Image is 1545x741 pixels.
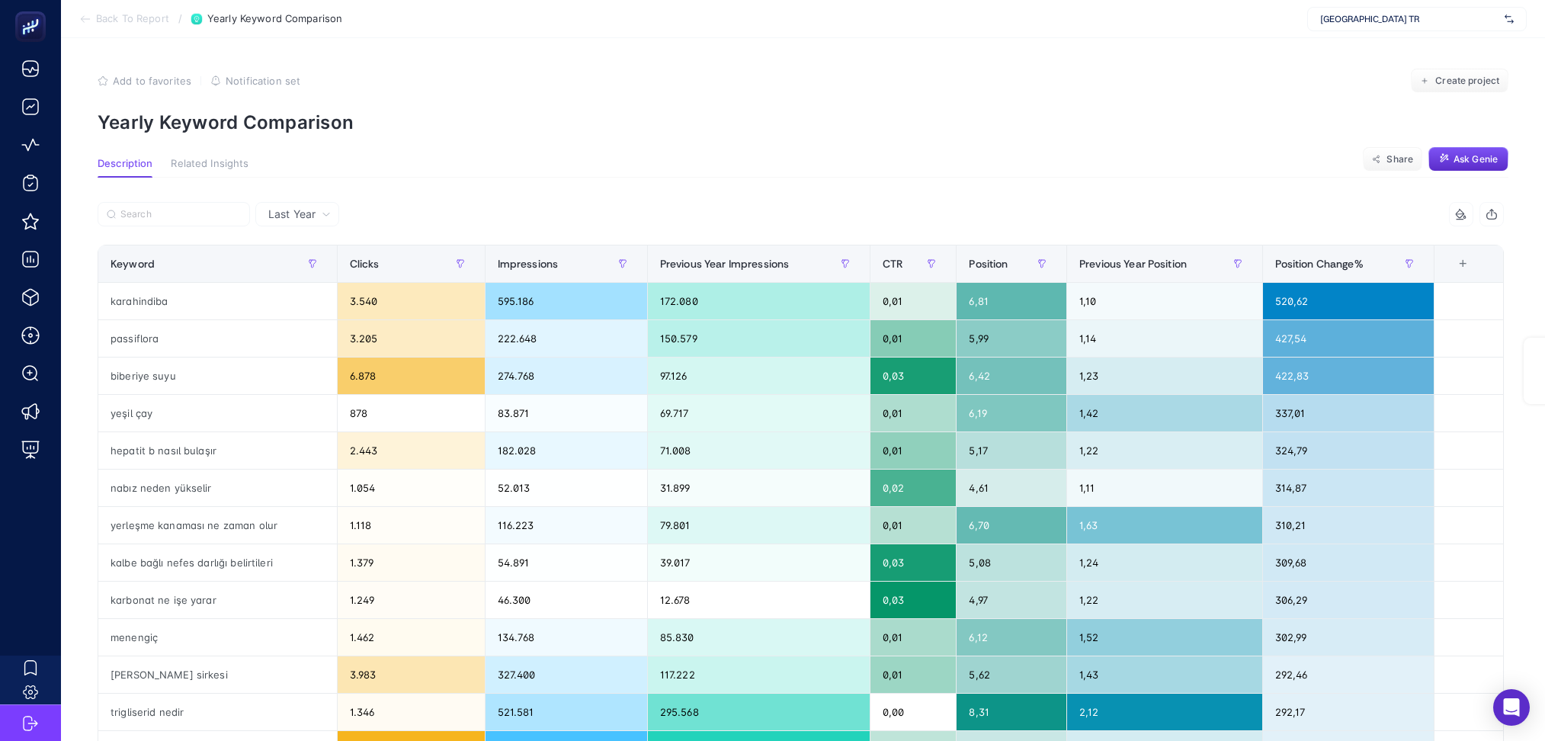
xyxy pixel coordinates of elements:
[98,158,152,178] button: Description
[957,619,1066,656] div: 6,12
[957,283,1066,319] div: 6,81
[957,582,1066,618] div: 4,97
[1411,69,1508,93] button: Create project
[1067,582,1262,618] div: 1,22
[338,619,485,656] div: 1.462
[648,656,870,693] div: 117.222
[171,158,248,170] span: Related Insights
[98,75,191,87] button: Add to favorites
[338,470,485,506] div: 1.054
[1448,258,1477,270] div: +
[98,432,337,469] div: hepatit b nasıl bulaşır
[1067,470,1262,506] div: 1,11
[486,320,647,357] div: 222.648
[207,13,342,25] span: Yearly Keyword Comparison
[648,320,870,357] div: 150.579
[486,432,647,469] div: 182.028
[1263,470,1434,506] div: 314,87
[98,158,152,170] span: Description
[648,432,870,469] div: 71.008
[1263,283,1434,319] div: 520,62
[870,656,957,693] div: 0,01
[1067,544,1262,581] div: 1,24
[1067,320,1262,357] div: 1,14
[1263,358,1434,394] div: 422,83
[957,395,1066,431] div: 6,19
[1263,320,1434,357] div: 427,54
[660,258,790,270] span: Previous Year Impressions
[1263,432,1434,469] div: 324,79
[648,283,870,319] div: 172.080
[338,432,485,469] div: 2.443
[957,470,1066,506] div: 4,61
[1067,694,1262,730] div: 2,12
[870,395,957,431] div: 0,01
[648,507,870,544] div: 79.801
[98,507,337,544] div: yerleşme kanaması ne zaman olur
[1067,619,1262,656] div: 1,52
[111,258,155,270] span: Keyword
[98,395,337,431] div: yeşil çay
[1263,656,1434,693] div: 292,46
[957,507,1066,544] div: 6,70
[1447,258,1459,291] div: 8 items selected
[957,358,1066,394] div: 6,42
[870,358,957,394] div: 0,03
[338,395,485,431] div: 878
[350,258,380,270] span: Clicks
[648,395,870,431] div: 69.717
[1079,258,1187,270] span: Previous Year Position
[98,619,337,656] div: menengiç
[1505,11,1514,27] img: svg%3e
[486,694,647,730] div: 521.581
[957,432,1066,469] div: 5,17
[870,544,957,581] div: 0,03
[1067,395,1262,431] div: 1,42
[486,470,647,506] div: 52.013
[486,619,647,656] div: 134.768
[957,694,1066,730] div: 8,31
[486,395,647,431] div: 83.871
[113,75,191,87] span: Add to favorites
[1320,13,1499,25] span: [GEOGRAPHIC_DATA] TR
[1067,358,1262,394] div: 1,23
[957,656,1066,693] div: 5,62
[1275,258,1364,270] span: Position Change%
[486,544,647,581] div: 54.891
[98,470,337,506] div: nabız neden yükselir
[1493,689,1530,726] div: Open Intercom Messenger
[1263,395,1434,431] div: 337,01
[338,358,485,394] div: 6.878
[98,544,337,581] div: kalbe bağlı nefes darlığı belirtileri
[648,544,870,581] div: 39.017
[98,656,337,693] div: [PERSON_NAME] sirkesi
[171,158,248,178] button: Related Insights
[1435,75,1499,87] span: Create project
[486,507,647,544] div: 116.223
[883,258,902,270] span: CTR
[338,507,485,544] div: 1.118
[486,358,647,394] div: 274.768
[98,283,337,319] div: karahindiba
[98,358,337,394] div: biberiye suyu
[1263,507,1434,544] div: 310,21
[226,75,300,87] span: Notification set
[486,656,647,693] div: 327.400
[1386,153,1413,165] span: Share
[870,283,957,319] div: 0,01
[1263,619,1434,656] div: 302,99
[338,544,485,581] div: 1.379
[98,111,1508,133] p: Yearly Keyword Comparison
[1067,656,1262,693] div: 1,43
[1263,544,1434,581] div: 309,68
[870,432,957,469] div: 0,01
[648,694,870,730] div: 295.568
[648,619,870,656] div: 85.830
[1067,507,1262,544] div: 1,63
[1263,694,1434,730] div: 292,17
[178,12,182,24] span: /
[870,320,957,357] div: 0,01
[210,75,300,87] button: Notification set
[268,207,316,222] span: Last Year
[1263,582,1434,618] div: 306,29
